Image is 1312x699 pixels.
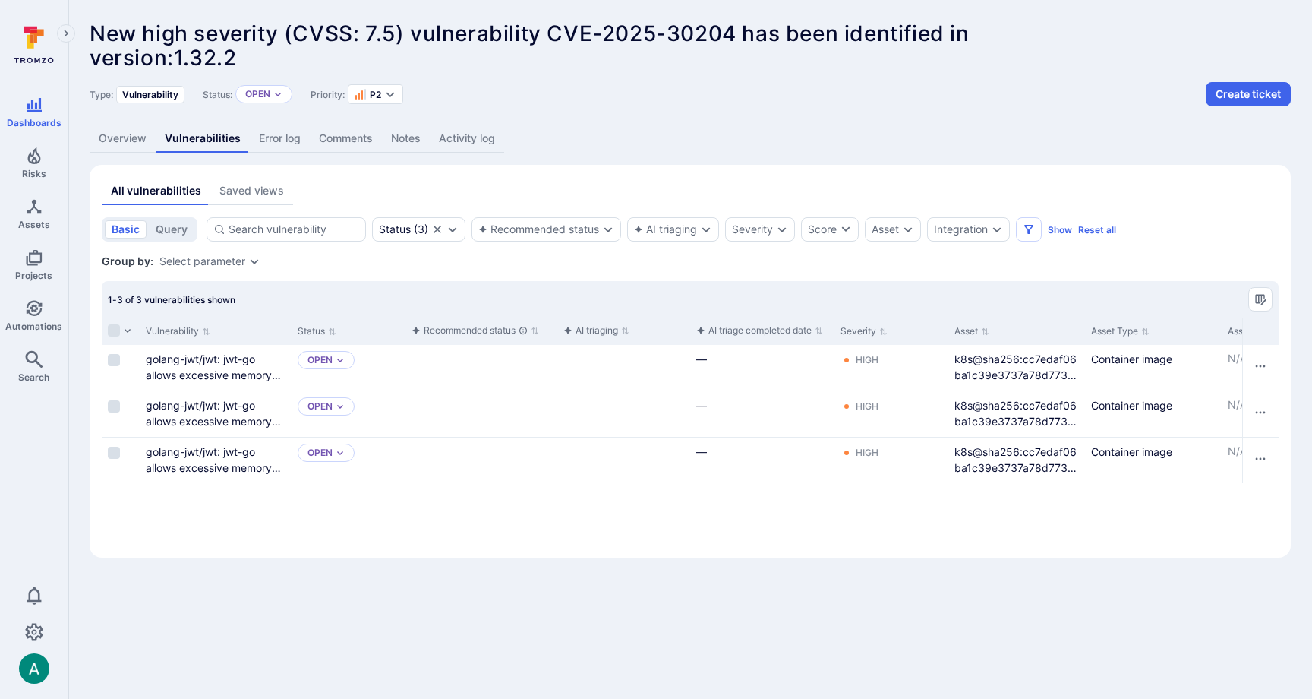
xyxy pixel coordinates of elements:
button: Sort by function(){return k.createElement(hN.A,{direction:"row",alignItems:"center",gap:4},k.crea... [412,324,539,337]
div: High [856,400,878,413]
span: Priority: [311,89,345,100]
a: Error log [250,125,310,153]
div: Alert tabs [90,125,1291,153]
button: Expand dropdown [336,356,345,365]
button: Select parameter [159,255,245,267]
div: Cell for Asset [948,438,1085,483]
div: Cell for Severity [834,438,948,483]
button: Sort by Status [298,325,336,337]
div: assets tabs [102,177,1279,205]
button: Reset all [1078,224,1116,236]
a: Notes [382,125,430,153]
span: Select all rows [108,324,120,337]
button: Expand dropdown [446,223,459,236]
button: Score [801,217,859,242]
button: Manage columns [1248,287,1273,312]
button: Expand dropdown [700,223,712,236]
div: — [696,397,828,413]
div: High [856,354,878,366]
button: Expand dropdown [776,223,788,236]
a: Vulnerabilities [156,125,250,153]
button: Sort by function(){return k.createElement(hN.A,{direction:"row",alignItems:"center",gap:4},k.crea... [696,324,823,337]
a: k8s@sha256:cc7edaf06ba1c39e3737a78d773b9ae3b2816b29048b67ff28f7425703aaad9f [954,445,1077,506]
button: Sort by Vulnerability [146,325,210,337]
div: AI triaging [634,223,697,236]
div: AI triaging [563,323,618,338]
span: Automations [5,321,62,332]
button: query [149,220,194,239]
button: Expand dropdown [991,223,1003,236]
div: ( 3 ) [379,223,428,236]
button: Filters [1016,217,1042,242]
span: Risks [22,168,46,179]
i: Expand navigation menu [61,27,71,40]
span: Projects [15,270,52,281]
span: Dashboards [7,117,61,128]
button: Recommended status [478,223,599,236]
a: golang-jwt/jwt: jwt-go allows excessive memory allocation during header parsing [146,399,281,460]
button: Expand navigation menu [57,24,75,43]
div: Cell for Status [292,345,405,391]
div: Container image [1091,444,1216,460]
div: Cell for Severity [834,391,948,437]
button: Open [307,400,333,413]
span: Assets [18,219,50,230]
button: Clear selection [431,223,443,236]
div: Cell for Vulnerability [140,391,292,437]
div: Recommended status [412,323,528,338]
div: Cell for Vulnerability [140,438,292,483]
button: Open [307,447,333,459]
div: AI triage completed date [696,323,812,338]
div: Arjan Dehar [19,653,49,684]
div: Cell for aiCtx [557,438,690,483]
div: — [696,351,828,367]
div: Cell for [1242,345,1279,391]
span: Select row [108,447,120,459]
span: version:1.32.2 [90,45,236,71]
p: Open [245,88,270,100]
div: Vulnerability [116,86,184,103]
button: Expand dropdown [336,402,345,411]
div: Cell for aiCtx.triageStatus [405,391,557,437]
a: golang-jwt/jwt: jwt-go allows excessive memory allocation during header parsing [146,353,281,413]
div: Cell for Asset Type [1085,345,1222,391]
div: Cell for aiCtx [557,345,690,391]
button: Integration [934,223,988,236]
button: basic [105,220,147,239]
div: Cell for Asset Type [1085,438,1222,483]
div: Container image [1091,351,1216,367]
div: Cell for Status [292,438,405,483]
div: grouping parameters [159,255,260,267]
a: Overview [90,125,156,153]
button: Asset [872,223,899,236]
button: Status(3) [379,223,428,236]
span: Search [18,372,49,383]
button: Severity [732,223,773,236]
div: All vulnerabilities [111,183,201,198]
span: Group by: [102,254,153,269]
div: Cell for Status [292,391,405,437]
span: Type: [90,89,113,100]
button: Expand dropdown [273,90,282,99]
div: Cell for aiCtx.triageFinishedAt [690,391,834,437]
button: Expand dropdown [602,223,614,236]
div: Container image [1091,397,1216,413]
div: Cell for selection [102,345,140,391]
div: Cell for Asset [948,391,1085,437]
a: k8s@sha256:cc7edaf06ba1c39e3737a78d773b9ae3b2816b29048b67ff28f7425703aaad9f [954,399,1077,460]
div: Cell for Vulnerability [140,345,292,391]
div: Cell for [1242,438,1279,483]
a: Comments [310,125,382,153]
div: Cell for Asset [948,345,1085,391]
a: golang-jwt/jwt: jwt-go allows excessive memory allocation during header parsing [146,445,281,506]
a: Activity log [430,125,504,153]
div: — [696,444,828,460]
button: Sort by Asset [954,325,989,337]
div: Saved views [219,183,284,198]
button: Sort by Asset Type [1091,325,1150,337]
